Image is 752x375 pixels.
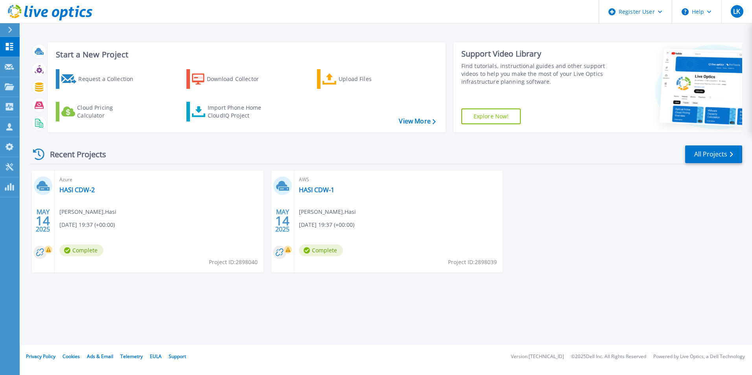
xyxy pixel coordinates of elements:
span: [PERSON_NAME] , Hasi [59,208,116,216]
a: Support [169,353,186,360]
div: MAY 2025 [35,206,50,235]
span: Complete [59,244,103,256]
span: Project ID: 2898040 [209,258,258,267]
span: [PERSON_NAME] , Hasi [299,208,356,216]
div: Request a Collection [78,71,141,87]
div: Recent Projects [30,145,117,164]
div: Import Phone Home CloudIQ Project [208,104,269,119]
span: Complete [299,244,343,256]
div: Upload Files [339,71,402,87]
a: Ads & Email [87,353,113,360]
a: Request a Collection [56,69,144,89]
a: EULA [150,353,162,360]
a: Privacy Policy [26,353,55,360]
div: Download Collector [207,71,270,87]
span: LK [733,8,740,15]
a: HASI CDW-2 [59,186,95,194]
div: Support Video Library [461,49,608,59]
div: MAY 2025 [275,206,290,235]
a: Upload Files [317,69,405,89]
span: AWS [299,175,498,184]
a: HASI CDW-1 [299,186,334,194]
a: Cookies [63,353,80,360]
a: Cloud Pricing Calculator [56,102,144,121]
a: All Projects [685,145,742,163]
li: Powered by Live Optics, a Dell Technology [653,354,745,359]
span: [DATE] 19:37 (+00:00) [299,221,354,229]
li: Version: [TECHNICAL_ID] [511,354,564,359]
span: 14 [36,217,50,224]
a: Telemetry [120,353,143,360]
h3: Start a New Project [56,50,435,59]
span: Project ID: 2898039 [448,258,497,267]
a: Download Collector [186,69,274,89]
div: Cloud Pricing Calculator [77,104,140,119]
a: Explore Now! [461,108,521,124]
li: © 2025 Dell Inc. All Rights Reserved [571,354,646,359]
span: 14 [275,217,289,224]
span: Azure [59,175,259,184]
a: View More [399,118,435,125]
span: [DATE] 19:37 (+00:00) [59,221,115,229]
div: Find tutorials, instructional guides and other support videos to help you make the most of your L... [461,62,608,86]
